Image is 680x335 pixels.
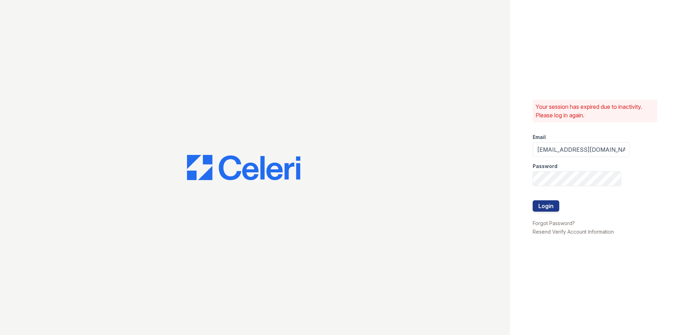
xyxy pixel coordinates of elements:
[533,220,575,226] a: Forgot Password?
[535,102,654,119] p: Your session has expired due to inactivity. Please log in again.
[187,155,300,180] img: CE_Logo_Blue-a8612792a0a2168367f1c8372b55b34899dd931a85d93a1a3d3e32e68fde9ad4.png
[533,200,559,212] button: Login
[533,134,546,141] label: Email
[533,229,614,235] a: Resend Verify Account Information
[533,163,557,170] label: Password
